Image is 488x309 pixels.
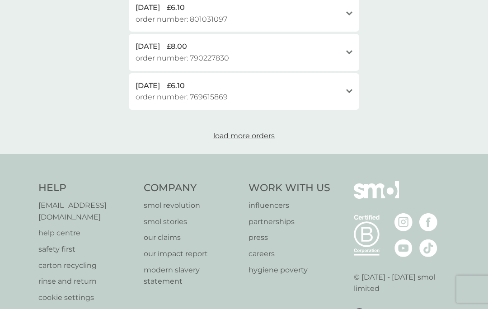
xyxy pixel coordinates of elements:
[249,264,330,276] a: hygiene poverty
[167,80,185,92] span: £6.10
[136,2,160,14] span: [DATE]
[144,264,240,287] a: modern slavery statement
[136,91,228,103] span: order number: 769615869
[249,232,330,243] a: press
[249,248,330,260] a: careers
[249,216,330,228] a: partnerships
[144,248,240,260] a: our impact report
[38,227,135,239] a: help centre
[176,130,312,142] button: load more orders
[38,200,135,223] a: [EMAIL_ADDRESS][DOMAIN_NAME]
[419,213,437,231] img: visit the smol Facebook page
[394,213,413,231] img: visit the smol Instagram page
[38,181,135,195] h4: Help
[394,239,413,257] img: visit the smol Youtube page
[419,239,437,257] img: visit the smol Tiktok page
[144,200,240,211] a: smol revolution
[38,276,135,287] a: rinse and return
[136,52,229,64] span: order number: 790227830
[249,200,330,211] a: influencers
[136,80,160,92] span: [DATE]
[249,181,330,195] h4: Work With Us
[354,181,399,212] img: smol
[213,131,275,140] span: load more orders
[38,243,135,255] a: safety first
[167,2,185,14] span: £6.10
[144,181,240,195] h4: Company
[167,41,187,52] span: £8.00
[136,14,227,25] span: order number: 801031097
[38,292,135,304] a: cookie settings
[354,272,450,295] p: © [DATE] - [DATE] smol limited
[144,232,240,243] a: our claims
[136,41,160,52] span: [DATE]
[38,260,135,272] a: carton recycling
[144,216,240,228] a: smol stories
